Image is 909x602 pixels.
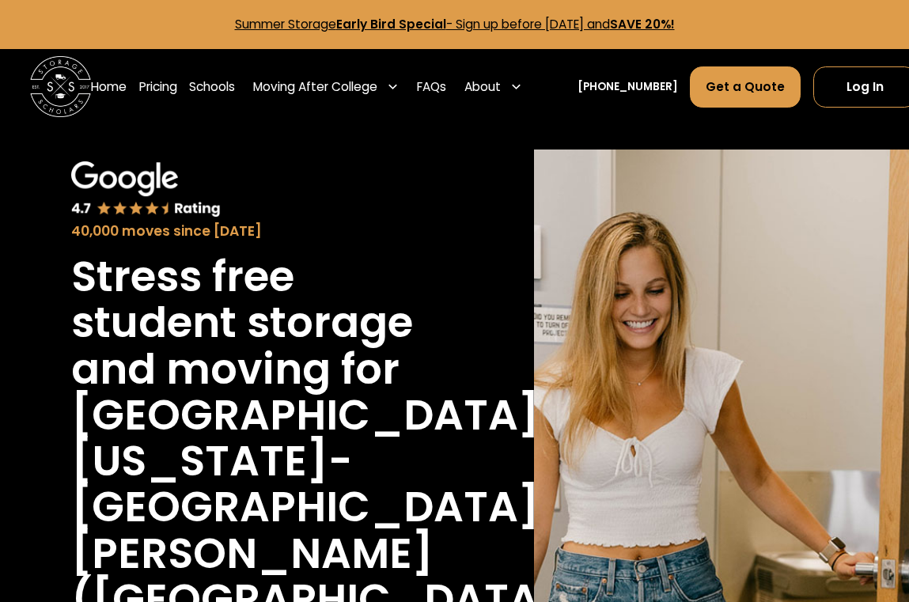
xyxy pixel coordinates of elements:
[189,66,235,108] a: Schools
[690,66,801,108] a: Get a Quote
[459,66,528,108] div: About
[71,221,438,242] div: 40,000 moves since [DATE]
[578,79,678,95] a: [PHONE_NUMBER]
[248,66,405,108] div: Moving After College
[336,16,446,32] strong: Early Bird Special
[464,78,501,96] div: About
[71,161,221,218] img: Google 4.7 star rating
[253,78,377,96] div: Moving After College
[30,56,91,117] img: Storage Scholars main logo
[417,66,446,108] a: FAQs
[235,16,675,32] a: Summer StorageEarly Bird Special- Sign up before [DATE] andSAVE 20%!
[71,254,438,392] h1: Stress free student storage and moving for
[91,66,127,108] a: Home
[30,56,91,117] a: home
[139,66,177,108] a: Pricing
[610,16,675,32] strong: SAVE 20%!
